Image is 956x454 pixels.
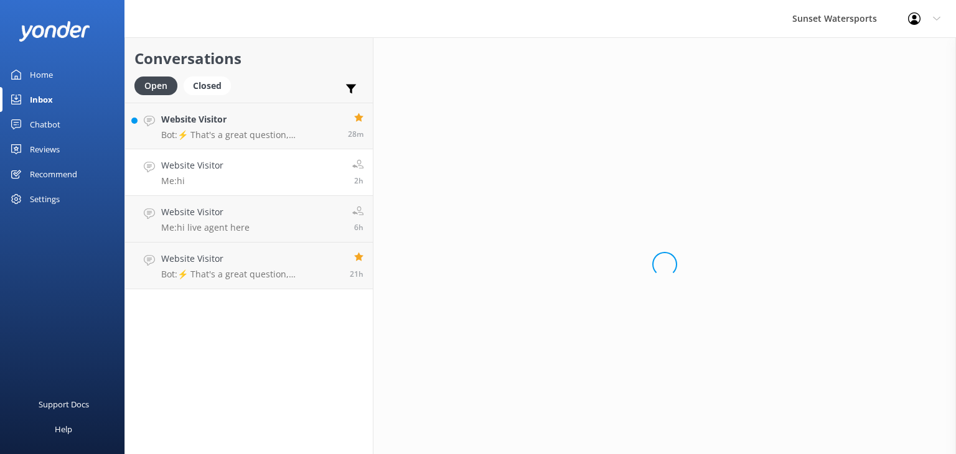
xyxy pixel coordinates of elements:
span: Aug 25 2025 04:00pm (UTC -05:00) America/Cancun [350,269,363,279]
h2: Conversations [134,47,363,70]
div: Closed [184,76,231,95]
div: Support Docs [39,392,89,417]
a: Closed [184,78,237,92]
p: Me: hi live agent here [161,222,250,233]
img: yonder-white-logo.png [19,21,90,42]
div: Open [134,76,177,95]
h4: Website Visitor [161,205,250,219]
p: Me: hi [161,175,223,187]
p: Bot: ⚡ That's a great question, unfortunately I do not know the answer. I'm going to reach out to... [161,129,339,141]
div: Help [55,417,72,442]
div: Home [30,62,53,87]
div: Settings [30,187,60,211]
a: Website VisitorMe:hi2h [125,149,373,196]
span: Aug 26 2025 11:10am (UTC -05:00) America/Cancun [354,175,363,186]
h4: Website Visitor [161,113,339,126]
a: Website VisitorMe:hi live agent here6h [125,196,373,243]
span: Aug 26 2025 01:21pm (UTC -05:00) America/Cancun [348,129,363,139]
div: Recommend [30,162,77,187]
span: Aug 26 2025 07:40am (UTC -05:00) America/Cancun [354,222,363,233]
div: Inbox [30,87,53,112]
a: Open [134,78,184,92]
a: Website VisitorBot:⚡ That's a great question, unfortunately I do not know the answer. I'm going t... [125,103,373,149]
h4: Website Visitor [161,252,340,266]
div: Reviews [30,137,60,162]
div: Chatbot [30,112,60,137]
p: Bot: ⚡ That's a great question, unfortunately I do not know the answer. I'm going to reach out to... [161,269,340,280]
a: Website VisitorBot:⚡ That's a great question, unfortunately I do not know the answer. I'm going t... [125,243,373,289]
h4: Website Visitor [161,159,223,172]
